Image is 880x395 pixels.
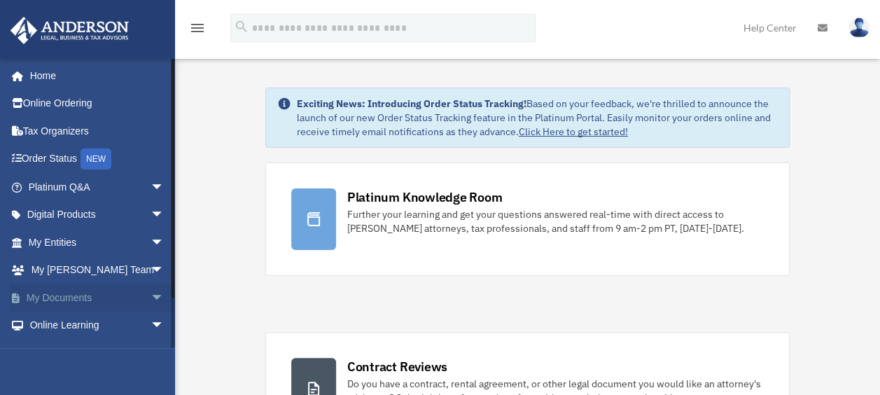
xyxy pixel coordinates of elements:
span: arrow_drop_down [151,228,179,257]
a: Billingarrow_drop_down [10,339,186,367]
span: arrow_drop_down [151,256,179,285]
span: arrow_drop_down [151,173,179,202]
a: Digital Productsarrow_drop_down [10,201,186,229]
a: menu [189,25,206,36]
a: Home [10,62,179,90]
a: Click Here to get started! [519,125,628,138]
a: My Documentsarrow_drop_down [10,284,186,312]
img: User Pic [848,18,869,38]
div: Contract Reviews [347,358,447,375]
span: arrow_drop_down [151,339,179,368]
a: Online Learningarrow_drop_down [10,312,186,340]
a: Tax Organizers [10,117,186,145]
a: Platinum Knowledge Room Further your learning and get your questions answered real-time with dire... [265,162,790,276]
a: My Entitiesarrow_drop_down [10,228,186,256]
i: search [234,19,249,34]
img: Anderson Advisors Platinum Portal [6,17,133,44]
strong: Exciting News: Introducing Order Status Tracking! [297,97,526,110]
a: Order StatusNEW [10,145,186,174]
span: arrow_drop_down [151,284,179,312]
span: arrow_drop_down [151,312,179,340]
a: My [PERSON_NAME] Teamarrow_drop_down [10,256,186,284]
div: NEW [81,148,111,169]
a: Online Ordering [10,90,186,118]
a: Platinum Q&Aarrow_drop_down [10,173,186,201]
span: arrow_drop_down [151,201,179,230]
div: Further your learning and get your questions answered real-time with direct access to [PERSON_NAM... [347,207,764,235]
i: menu [189,20,206,36]
div: Platinum Knowledge Room [347,188,503,206]
div: Based on your feedback, we're thrilled to announce the launch of our new Order Status Tracking fe... [297,97,778,139]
